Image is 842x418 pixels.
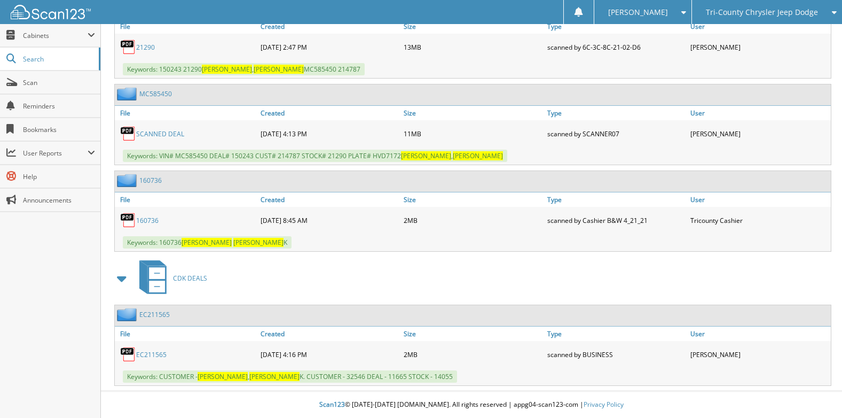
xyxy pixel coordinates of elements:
span: [PERSON_NAME] [608,9,668,16]
span: Keywords: 150243 21290 , MC585450 214787 [123,63,365,75]
span: CDK DEALS [173,274,207,283]
div: scanned by Cashier B&W 4_21_21 [545,210,688,231]
span: Help [23,172,95,181]
span: Reminders [23,102,95,111]
div: 2MB [401,210,544,231]
div: Tricounty Cashier [688,210,831,231]
div: scanned by SCANNER07 [545,123,688,144]
span: [PERSON_NAME] [198,372,248,381]
img: PDF.png [120,212,136,228]
a: 160736 [136,216,159,225]
img: folder2.png [117,87,139,100]
div: [DATE] 4:13 PM [258,123,401,144]
span: Cabinets [23,31,88,40]
img: scan123-logo-white.svg [11,5,91,19]
a: EC211565 [139,310,170,319]
span: Search [23,55,93,64]
a: User [688,192,831,207]
div: scanned by 6C-3C-8C-21-02-D6 [545,36,688,58]
a: Created [258,19,401,34]
span: [PERSON_NAME] [254,65,304,74]
a: 160736 [139,176,162,185]
a: Privacy Policy [584,400,624,409]
a: Size [401,327,544,341]
a: File [115,327,258,341]
a: User [688,106,831,120]
span: User Reports [23,149,88,158]
span: [PERSON_NAME] [182,238,232,247]
a: User [688,327,831,341]
a: Size [401,106,544,120]
a: Created [258,106,401,120]
span: Keywords: VIN# MC585450 DEAL# 150243 CUST# 214787 STOCK# 21290 PLATE# HVD7172 , [123,150,507,162]
div: [DATE] 8:45 AM [258,210,401,231]
iframe: Chat Widget [789,367,842,418]
div: 2MB [401,344,544,365]
span: Keywords: 160736 K [123,236,292,249]
a: File [115,106,258,120]
img: PDF.png [120,39,136,55]
div: 11MB [401,123,544,144]
span: [PERSON_NAME] [401,151,451,160]
a: User [688,19,831,34]
span: Keywords: CUSTOMER - , K. CUSTOMER - 32546 DEAL - 11665 STOCK - 14055 [123,370,457,383]
a: Created [258,192,401,207]
a: MC585450 [139,89,172,98]
div: © [DATE]-[DATE] [DOMAIN_NAME]. All rights reserved | appg04-scan123-com | [101,392,842,418]
span: Scan123 [319,400,345,409]
a: Type [545,19,688,34]
div: [PERSON_NAME] [688,36,831,58]
img: folder2.png [117,308,139,321]
a: CDK DEALS [133,257,207,299]
div: [DATE] 2:47 PM [258,36,401,58]
div: [PERSON_NAME] [688,123,831,144]
span: [PERSON_NAME] [202,65,252,74]
a: Type [545,327,688,341]
a: 21290 [136,43,155,52]
span: Bookmarks [23,125,95,134]
a: Type [545,192,688,207]
a: Size [401,192,544,207]
span: [PERSON_NAME] [233,238,284,247]
div: scanned by BUSINESS [545,344,688,365]
a: Created [258,327,401,341]
a: SCANNED DEAL [136,129,184,138]
a: Size [401,19,544,34]
div: [DATE] 4:16 PM [258,344,401,365]
span: Tri-County Chrysler Jeep Dodge [706,9,818,16]
span: Scan [23,78,95,87]
span: [PERSON_NAME] [249,372,300,381]
a: File [115,19,258,34]
a: EC211565 [136,350,167,359]
img: folder2.png [117,174,139,187]
span: Announcements [23,196,95,205]
div: [PERSON_NAME] [688,344,831,365]
img: PDF.png [120,346,136,362]
img: PDF.png [120,126,136,142]
a: Type [545,106,688,120]
span: [PERSON_NAME] [453,151,503,160]
div: 13MB [401,36,544,58]
a: File [115,192,258,207]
